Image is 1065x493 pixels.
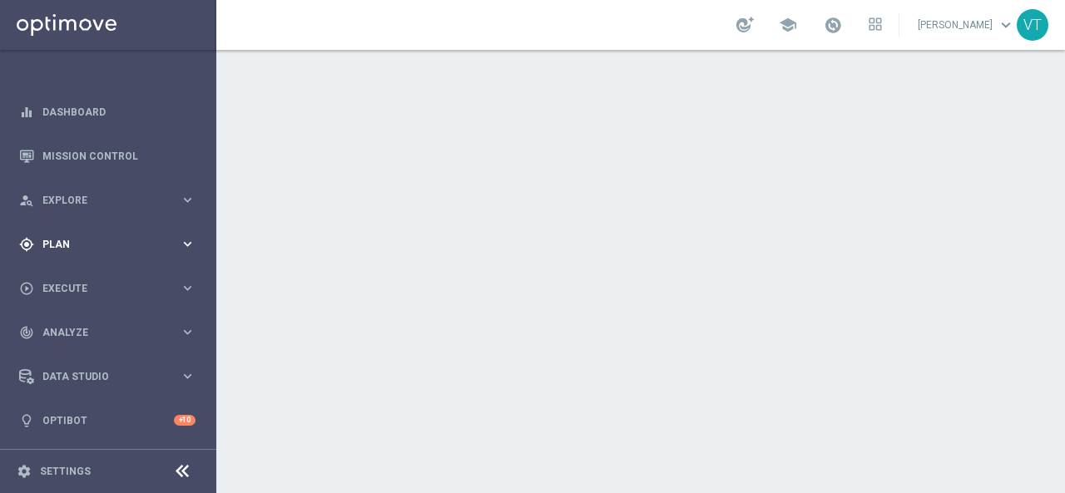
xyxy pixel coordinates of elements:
[18,150,196,163] button: Mission Control
[18,106,196,119] button: equalizer Dashboard
[916,12,1017,37] a: [PERSON_NAME]keyboard_arrow_down
[19,281,34,296] i: play_circle_outline
[18,194,196,207] button: person_search Explore keyboard_arrow_right
[42,239,180,249] span: Plan
[42,195,180,205] span: Explore
[174,415,196,426] div: +10
[42,90,196,134] a: Dashboard
[40,466,91,476] a: Settings
[19,325,34,340] i: track_changes
[180,368,196,384] i: keyboard_arrow_right
[18,414,196,427] button: lightbulb Optibot +10
[19,90,196,134] div: Dashboard
[19,105,34,120] i: equalizer
[180,324,196,340] i: keyboard_arrow_right
[19,237,180,252] div: Plan
[18,282,196,295] button: play_circle_outline Execute keyboard_arrow_right
[1017,9,1048,41] div: VT
[997,16,1015,34] span: keyboard_arrow_down
[18,238,196,251] button: gps_fixed Plan keyboard_arrow_right
[19,281,180,296] div: Execute
[42,398,174,442] a: Optibot
[19,325,180,340] div: Analyze
[42,328,180,338] span: Analyze
[18,326,196,339] button: track_changes Analyze keyboard_arrow_right
[19,193,34,208] i: person_search
[180,192,196,208] i: keyboard_arrow_right
[19,193,180,208] div: Explore
[19,398,196,442] div: Optibot
[19,237,34,252] i: gps_fixed
[779,16,797,34] span: school
[180,280,196,296] i: keyboard_arrow_right
[19,369,180,384] div: Data Studio
[18,370,196,383] button: Data Studio keyboard_arrow_right
[17,464,32,479] i: settings
[19,413,34,428] i: lightbulb
[180,236,196,252] i: keyboard_arrow_right
[42,283,180,293] span: Execute
[19,134,196,178] div: Mission Control
[42,372,180,382] span: Data Studio
[42,134,196,178] a: Mission Control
